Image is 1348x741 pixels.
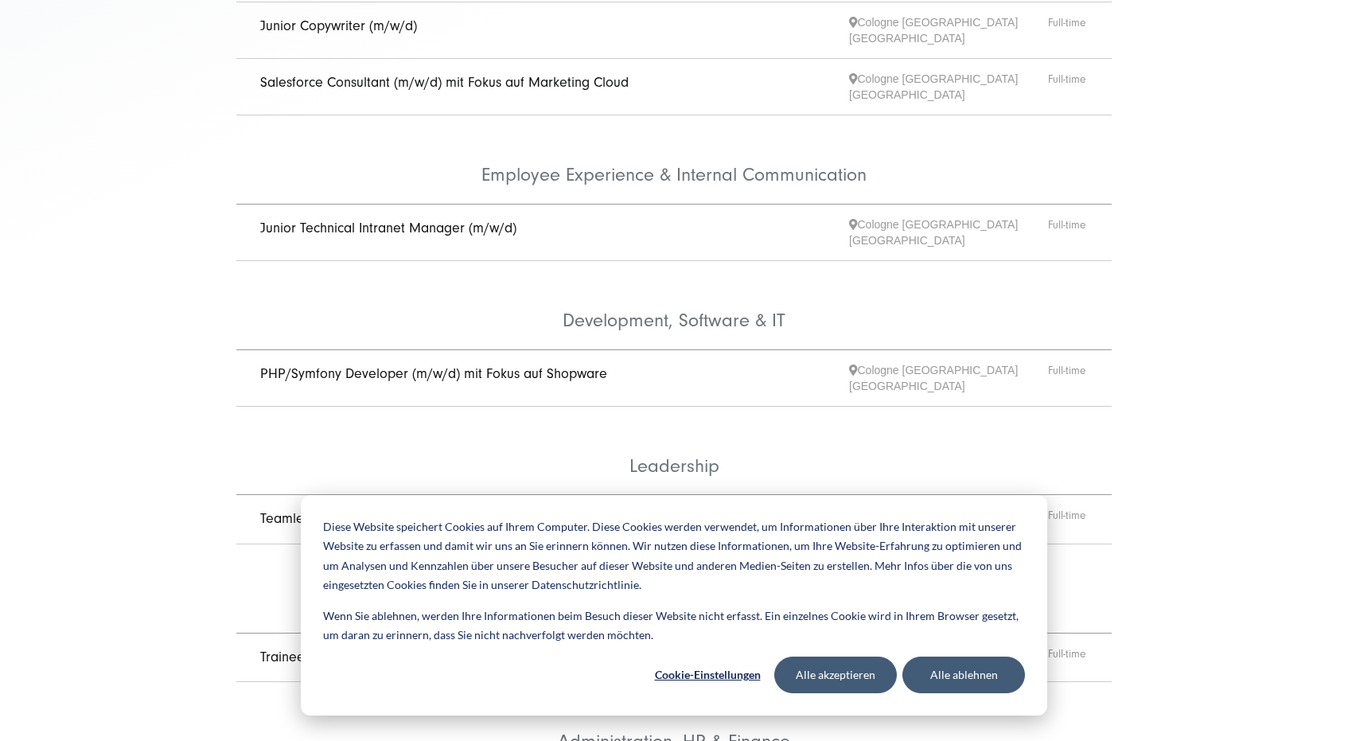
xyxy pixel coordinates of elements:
[236,544,1112,634] li: Project Management
[260,18,417,34] a: Junior Copywriter (m/w/d)
[1048,216,1088,248] span: Full-time
[301,495,1047,716] div: Cookie banner
[323,606,1025,645] p: Wenn Sie ablehnen, werden Ihre Informationen beim Besuch dieser Website nicht erfasst. Ein einzel...
[1048,645,1088,670] span: Full-time
[236,261,1112,350] li: Development, Software & IT
[260,220,516,236] a: Junior Technical Intranet Manager (m/w/d)
[236,115,1112,205] li: Employee Experience & Internal Communication
[260,649,530,665] a: Trainee (m/w/d) Digital Project Management
[1048,71,1088,103] span: Full-time
[1048,507,1088,532] span: Full-time
[646,657,769,693] button: Cookie-Einstellungen
[849,362,1048,394] span: Cologne [GEOGRAPHIC_DATA] [GEOGRAPHIC_DATA]
[1048,362,1088,394] span: Full-time
[323,517,1025,595] p: Diese Website speichert Cookies auf Ihrem Computer. Diese Cookies werden verwendet, um Informatio...
[1048,14,1088,46] span: Full-time
[849,216,1048,248] span: Cologne [GEOGRAPHIC_DATA] [GEOGRAPHIC_DATA]
[849,71,1048,103] span: Cologne [GEOGRAPHIC_DATA] [GEOGRAPHIC_DATA]
[260,365,607,382] a: PHP/Symfony Developer (m/w/d) mit Fokus auf Shopware
[774,657,897,693] button: Alle akzeptieren
[849,14,1048,46] span: Cologne [GEOGRAPHIC_DATA] [GEOGRAPHIC_DATA]
[236,407,1112,496] li: Leadership
[260,74,629,91] a: Salesforce Consultant (m/w/d) mit Fokus auf Marketing Cloud
[260,510,461,527] a: Teamlead (m/w/d) Digitalagentur
[902,657,1025,693] button: Alle ablehnen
